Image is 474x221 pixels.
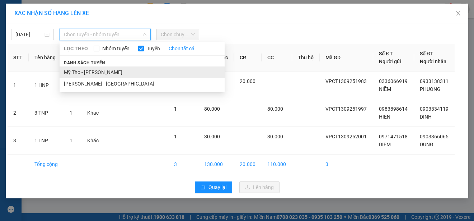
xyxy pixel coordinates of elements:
[204,106,220,112] span: 80.000
[292,44,320,72] th: Thu hộ
[234,44,262,72] th: CR
[14,10,89,17] span: XÁC NHẬN SỐ HÀNG LÊN XE
[240,78,255,84] span: 20.000
[234,155,262,174] td: 20.000
[70,138,72,143] span: 1
[379,106,408,112] span: 0983898614
[29,127,64,155] td: 1 TNP
[267,106,283,112] span: 80.000
[144,45,163,52] span: Tuyến
[64,29,146,40] span: Chọn tuyến - nhóm tuyến
[81,127,105,155] td: Khác
[379,51,393,56] span: Số ĐT
[420,114,432,120] span: DINH
[174,134,177,139] span: 1
[201,185,206,190] span: rollback
[379,134,408,139] span: 0971471518
[455,10,461,16] span: close
[169,45,194,52] a: Chọn tất cả
[8,44,29,72] th: STT
[142,32,147,37] span: down
[262,44,292,72] th: CC
[379,142,391,147] span: DIEM
[379,59,402,64] span: Người gửi
[161,29,195,40] span: Chọn chuyến
[8,99,29,127] td: 2
[99,45,132,52] span: Nhóm tuyến
[320,44,373,72] th: Mã GD
[208,183,226,191] span: Quay lại
[448,4,468,24] button: Close
[379,78,408,84] span: 0336066919
[168,155,198,174] td: 3
[420,134,449,139] span: 0903366065
[262,155,292,174] td: 110.000
[204,134,220,139] span: 30.000
[420,142,433,147] span: DUNG
[15,31,43,38] input: 13/09/2025
[420,78,449,84] span: 0933138311
[325,106,367,112] span: VPCT1309251997
[420,59,446,64] span: Người nhận
[8,72,29,99] td: 1
[420,106,449,112] span: 0903334119
[420,51,433,56] span: Số ĐT
[379,86,391,92] span: NIỀM
[379,114,390,120] span: HIEN
[267,134,283,139] span: 30.000
[70,110,72,116] span: 1
[60,60,109,66] span: Danh sách tuyến
[195,181,232,193] button: rollbackQuay lại
[81,99,105,127] td: Khác
[29,99,64,127] td: 3 TNP
[60,66,225,78] li: Mỹ Tho - [PERSON_NAME]
[64,45,88,52] span: LỌC THEO
[29,44,64,72] th: Tên hàng
[320,155,373,174] td: 3
[60,78,225,89] li: [PERSON_NAME] - [GEOGRAPHIC_DATA]
[325,78,367,84] span: VPCT1309251983
[174,106,177,112] span: 1
[29,155,64,174] td: Tổng cộng
[29,72,64,99] td: 1 HNP
[420,86,441,92] span: PHUONG
[325,134,367,139] span: VPCT1309252001
[198,155,234,174] td: 130.000
[8,127,29,155] td: 3
[239,181,280,193] button: uploadLên hàng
